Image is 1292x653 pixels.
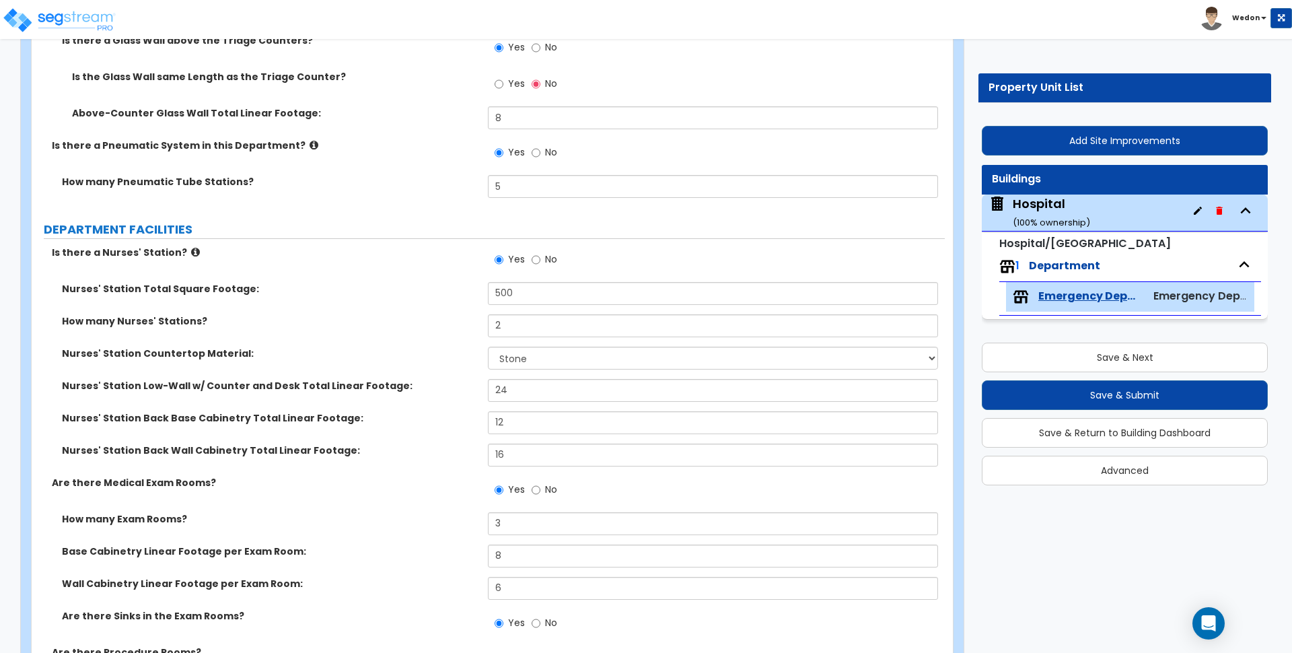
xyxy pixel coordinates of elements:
[508,40,525,54] span: Yes
[508,77,525,90] span: Yes
[532,252,540,267] input: No
[545,145,557,159] span: No
[1015,258,1019,273] span: 1
[545,616,557,629] span: No
[62,282,478,296] label: Nurses' Station Total Square Footage:
[1013,195,1090,230] div: Hospital
[62,577,478,590] label: Wall Cabinetry Linear Footage per Exam Room:
[989,195,1006,213] img: building.svg
[52,246,478,259] label: Is there a Nurses' Station?
[310,140,318,150] i: click for more info!
[62,379,478,392] label: Nurses' Station Low-Wall w/ Counter and Desk Total Linear Footage:
[989,80,1261,96] div: Property Unit List
[1192,607,1225,640] div: Open Intercom Messenger
[999,236,1171,251] small: Hospital/Surgery Center
[1013,216,1090,229] small: ( 100 % ownership)
[532,77,540,92] input: No
[62,411,478,425] label: Nurses' Station Back Base Cabinetry Total Linear Footage:
[495,483,503,497] input: Yes
[62,444,478,457] label: Nurses' Station Back Wall Cabinetry Total Linear Footage:
[52,139,478,152] label: Is there a Pneumatic System in this Department?
[545,40,557,54] span: No
[1038,289,1142,304] span: Emergency Department
[992,172,1258,187] div: Buildings
[508,483,525,496] span: Yes
[508,145,525,159] span: Yes
[495,616,503,631] input: Yes
[495,77,503,92] input: Yes
[532,616,540,631] input: No
[495,145,503,160] input: Yes
[989,195,1090,230] span: Hospital
[1029,258,1100,273] span: Department
[495,252,503,267] input: Yes
[62,609,478,623] label: Are there Sinks in the Exam Rooms?
[2,7,116,34] img: logo_pro_r.png
[982,126,1268,156] button: Add Site Improvements
[532,483,540,497] input: No
[982,456,1268,485] button: Advanced
[52,476,478,489] label: Are there Medical Exam Rooms?
[62,175,478,188] label: How many Pneumatic Tube Stations?
[72,70,478,83] label: Is the Glass Wall same Length as the Triage Counter?
[62,347,478,360] label: Nurses' Station Countertop Material:
[545,77,557,90] span: No
[982,418,1268,448] button: Save & Return to Building Dashboard
[72,106,478,120] label: Above-Counter Glass Wall Total Linear Footage:
[495,40,503,55] input: Yes
[62,34,478,47] label: Is there a Glass Wall above the Triage Counters?
[532,145,540,160] input: No
[1013,289,1029,305] img: tenants.png
[545,252,557,266] span: No
[508,252,525,266] span: Yes
[999,259,1015,275] img: tenants.png
[982,343,1268,372] button: Save & Next
[982,380,1268,410] button: Save & Submit
[532,40,540,55] input: No
[62,512,478,526] label: How many Exam Rooms?
[1232,13,1260,23] b: Wedon
[62,545,478,558] label: Base Cabinetry Linear Footage per Exam Room:
[44,221,945,238] label: DEPARTMENT FACILITIES
[545,483,557,496] span: No
[191,247,200,257] i: click for more info!
[1200,7,1223,30] img: avatar.png
[508,616,525,629] span: Yes
[62,314,478,328] label: How many Nurses' Stations?
[1153,288,1286,304] span: Emergency Department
